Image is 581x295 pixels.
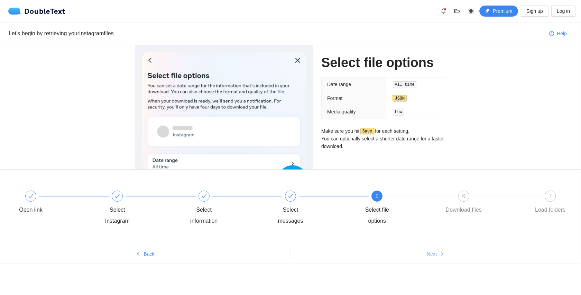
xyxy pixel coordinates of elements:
button: Log in [551,6,575,17]
span: question-circle [549,31,554,37]
a: logoDoubleText [8,8,65,15]
span: Help [557,30,567,37]
div: 7Load folders [530,191,570,215]
span: 7 [549,193,552,199]
code: Low [393,109,404,116]
div: Open link [11,191,97,215]
button: folder-open [452,6,463,17]
code: JSON [393,95,407,102]
span: Log in [557,7,570,15]
div: Select messages [270,204,311,227]
div: Select messages [270,191,357,227]
button: Nextright [290,248,581,259]
button: leftBack [0,248,290,259]
span: 6 [462,193,465,199]
img: logo [8,8,24,15]
div: 6Download files [444,191,530,215]
span: check [28,193,34,199]
span: Premium [493,7,512,15]
div: Load folders [535,204,565,215]
span: Next [427,250,437,258]
div: Open link [19,204,43,215]
div: Download files [446,204,482,215]
button: bell [438,6,449,17]
span: left [136,251,141,257]
span: check [201,193,207,199]
span: bell [438,8,449,14]
button: Sign up [521,6,548,17]
span: thunderbolt [485,9,490,14]
span: folder-open [452,8,462,14]
button: question-circleHelp [544,28,572,39]
div: 5Select file options [357,191,443,227]
span: right [440,251,444,257]
button: thunderboltPremium [479,6,518,17]
span: 5 [376,193,379,199]
span: check [114,193,120,199]
div: Let's begin by retrieving your Instagram files [9,29,544,38]
button: appstore [465,6,477,17]
code: Save [360,128,374,135]
div: Select information [184,191,270,227]
h1: Select file options [321,55,446,71]
code: All time [393,81,417,88]
span: Back [144,250,154,258]
span: Sign up [526,7,543,15]
div: DoubleText [8,8,65,15]
span: Media quality [327,109,356,114]
div: Select Instagram [97,204,137,227]
div: Select Instagram [97,191,184,227]
p: Make sure you hit for each setting. You can optionally select a shorter date range for a faster d... [321,127,446,150]
span: Date range [327,82,351,87]
div: Select information [184,204,224,227]
span: check [288,193,293,199]
span: appstore [466,8,476,14]
span: Format [327,95,342,101]
div: Select file options [357,204,397,227]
